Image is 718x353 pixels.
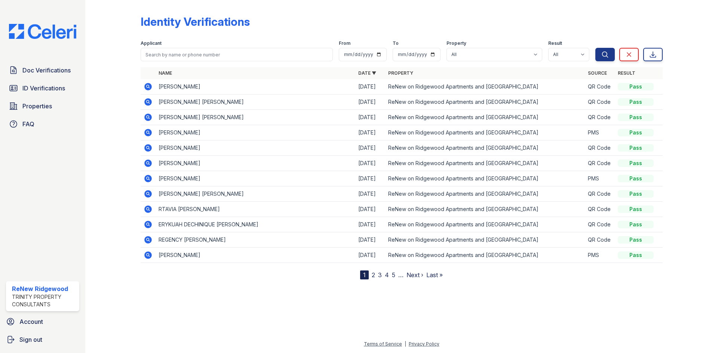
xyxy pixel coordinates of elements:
[398,270,404,279] span: …
[355,95,385,110] td: [DATE]
[618,221,654,228] div: Pass
[392,271,395,279] a: 5
[355,248,385,263] td: [DATE]
[585,110,615,125] td: QR Code
[156,140,355,156] td: [PERSON_NAME]
[6,63,79,78] a: Doc Verifications
[618,190,654,198] div: Pass
[405,341,406,347] div: |
[447,40,466,46] label: Property
[588,70,607,76] a: Source
[585,202,615,217] td: QR Code
[385,156,585,171] td: ReNew on Ridgewood Apartments and [GEOGRAPHIC_DATA]
[378,271,382,279] a: 3
[156,248,355,263] td: [PERSON_NAME]
[159,70,172,76] a: Name
[3,24,82,39] img: CE_Logo_Blue-a8612792a0a2168367f1c8372b55b34899dd931a85d93a1a3d3e32e68fde9ad4.png
[388,70,413,76] a: Property
[355,217,385,232] td: [DATE]
[3,332,82,347] a: Sign out
[19,317,43,326] span: Account
[156,232,355,248] td: REGENCY [PERSON_NAME]
[385,248,585,263] td: ReNew on Ridgewood Apartments and [GEOGRAPHIC_DATA]
[385,217,585,232] td: ReNew on Ridgewood Apartments and [GEOGRAPHIC_DATA]
[22,84,65,93] span: ID Verifications
[355,125,385,140] td: [DATE]
[156,95,355,110] td: [PERSON_NAME] [PERSON_NAME]
[618,114,654,121] div: Pass
[585,186,615,202] td: QR Code
[22,120,34,128] span: FAQ
[618,251,654,259] div: Pass
[3,314,82,329] a: Account
[156,156,355,171] td: [PERSON_NAME]
[22,102,52,111] span: Properties
[385,125,585,140] td: ReNew on Ridgewood Apartments and [GEOGRAPHIC_DATA]
[618,70,635,76] a: Result
[12,284,76,293] div: ReNew Ridgewood
[355,110,385,125] td: [DATE]
[364,341,402,347] a: Terms of Service
[12,293,76,308] div: Trinity Property Consultants
[141,48,333,61] input: Search by name or phone number
[156,202,355,217] td: RTAVIA [PERSON_NAME]
[156,79,355,95] td: [PERSON_NAME]
[355,202,385,217] td: [DATE]
[585,232,615,248] td: QR Code
[355,140,385,156] td: [DATE]
[6,117,79,131] a: FAQ
[385,79,585,95] td: ReNew on Ridgewood Apartments and [GEOGRAPHIC_DATA]
[355,232,385,248] td: [DATE]
[618,83,654,90] div: Pass
[385,232,585,248] td: ReNew on Ridgewood Apartments and [GEOGRAPHIC_DATA]
[585,248,615,263] td: PMS
[618,144,654,152] div: Pass
[585,217,615,232] td: QR Code
[156,125,355,140] td: [PERSON_NAME]
[406,271,423,279] a: Next ›
[22,66,71,75] span: Doc Verifications
[585,79,615,95] td: QR Code
[355,171,385,186] td: [DATE]
[19,335,42,344] span: Sign out
[141,15,250,28] div: Identity Verifications
[355,186,385,202] td: [DATE]
[409,341,439,347] a: Privacy Policy
[618,98,654,106] div: Pass
[385,110,585,125] td: ReNew on Ridgewood Apartments and [GEOGRAPHIC_DATA]
[585,95,615,110] td: QR Code
[618,236,654,244] div: Pass
[156,217,355,232] td: ERYKUAH DECHINIQUE [PERSON_NAME]
[358,70,376,76] a: Date ▼
[585,171,615,186] td: PMS
[156,110,355,125] td: [PERSON_NAME] [PERSON_NAME]
[385,186,585,202] td: ReNew on Ridgewood Apartments and [GEOGRAPHIC_DATA]
[385,171,585,186] td: ReNew on Ridgewood Apartments and [GEOGRAPHIC_DATA]
[585,125,615,140] td: PMS
[548,40,562,46] label: Result
[426,271,443,279] a: Last »
[385,140,585,156] td: ReNew on Ridgewood Apartments and [GEOGRAPHIC_DATA]
[385,202,585,217] td: ReNew on Ridgewood Apartments and [GEOGRAPHIC_DATA]
[618,160,654,167] div: Pass
[618,175,654,182] div: Pass
[585,156,615,171] td: QR Code
[372,271,375,279] a: 2
[355,79,385,95] td: [DATE]
[393,40,399,46] label: To
[141,40,162,46] label: Applicant
[156,171,355,186] td: [PERSON_NAME]
[385,271,389,279] a: 4
[355,156,385,171] td: [DATE]
[618,129,654,136] div: Pass
[385,95,585,110] td: ReNew on Ridgewood Apartments and [GEOGRAPHIC_DATA]
[6,99,79,114] a: Properties
[360,270,369,279] div: 1
[156,186,355,202] td: [PERSON_NAME] [PERSON_NAME]
[585,140,615,156] td: QR Code
[339,40,350,46] label: From
[618,205,654,213] div: Pass
[6,81,79,96] a: ID Verifications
